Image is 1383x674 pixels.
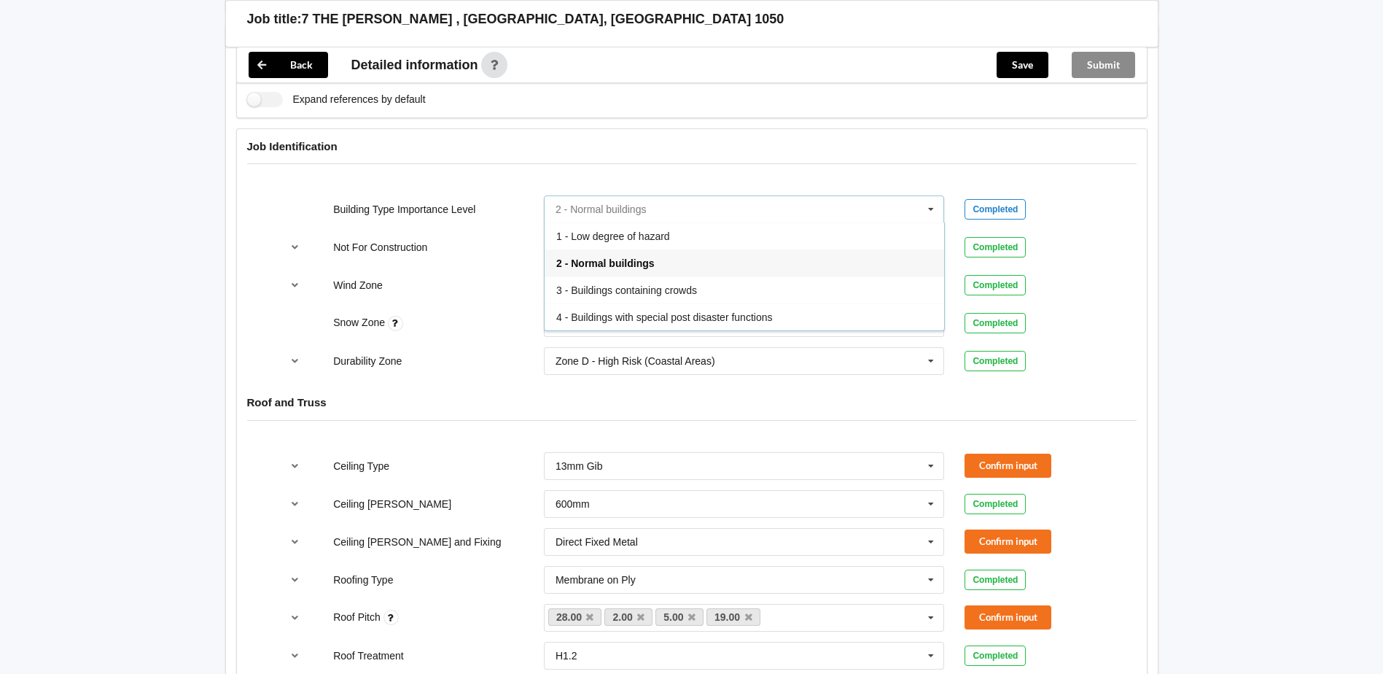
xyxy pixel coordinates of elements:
[556,651,577,661] div: H1.2
[965,530,1051,554] button: Confirm input
[247,92,426,107] label: Expand references by default
[965,351,1026,371] div: Completed
[281,453,309,479] button: reference-toggle
[556,257,655,269] span: 2 - Normal buildings
[247,11,302,28] h3: Job title:
[333,536,501,548] label: Ceiling [PERSON_NAME] and Fixing
[281,643,309,669] button: reference-toggle
[281,605,309,631] button: reference-toggle
[965,570,1026,590] div: Completed
[706,608,760,626] a: 19.00
[965,646,1026,666] div: Completed
[247,139,1137,153] h4: Job Identification
[965,275,1026,295] div: Completed
[333,241,427,253] label: Not For Construction
[333,650,404,662] label: Roof Treatment
[965,605,1051,630] button: Confirm input
[548,608,602,626] a: 28.00
[333,317,388,328] label: Snow Zone
[556,311,772,323] span: 4 - Buildings with special post disaster functions
[556,284,697,296] span: 3 - Buildings containing crowds
[281,234,309,260] button: reference-toggle
[333,355,402,367] label: Durability Zone
[556,356,715,366] div: Zone D - High Risk (Coastal Areas)
[281,348,309,374] button: reference-toggle
[965,494,1026,514] div: Completed
[281,491,309,517] button: reference-toggle
[556,499,590,509] div: 600mm
[351,58,478,71] span: Detailed information
[249,52,328,78] button: Back
[281,529,309,555] button: reference-toggle
[556,575,636,585] div: Membrane on Ply
[333,204,475,215] label: Building Type Importance Level
[965,199,1026,220] div: Completed
[604,608,652,626] a: 2.00
[333,574,393,586] label: Roofing Type
[965,454,1051,478] button: Confirm input
[333,460,389,472] label: Ceiling Type
[997,52,1048,78] button: Save
[965,237,1026,257] div: Completed
[333,498,451,510] label: Ceiling [PERSON_NAME]
[247,395,1137,409] h4: Roof and Truss
[655,608,704,626] a: 5.00
[333,611,383,623] label: Roof Pitch
[281,567,309,593] button: reference-toggle
[965,313,1026,333] div: Completed
[556,537,638,547] div: Direct Fixed Metal
[556,461,603,471] div: 13mm Gib
[333,279,383,291] label: Wind Zone
[302,11,784,28] h3: 7 THE [PERSON_NAME] , [GEOGRAPHIC_DATA], [GEOGRAPHIC_DATA] 1050
[556,231,670,242] span: 1 - Low degree of hazard
[281,272,309,298] button: reference-toggle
